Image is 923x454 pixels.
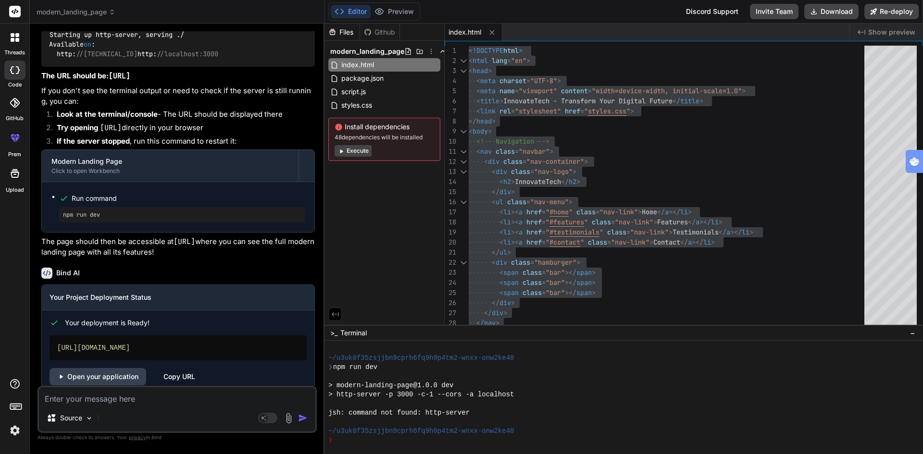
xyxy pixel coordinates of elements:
span: = [523,157,526,166]
span: >< [511,218,519,226]
span: = [588,86,592,95]
span: = [542,238,546,246]
span: < [476,76,480,85]
div: Github [360,27,399,37]
span: //localhost:3000 [157,50,218,59]
span: "stylesheet" [515,107,561,115]
div: [URL][DOMAIN_NAME] [50,335,307,360]
div: Click to collapse the range. [457,66,470,76]
span: < [484,157,488,166]
span: = [580,107,584,115]
span: "nav-menu" [530,197,569,206]
span: class [503,157,523,166]
span: div [492,308,503,317]
span: > [749,228,753,236]
div: Click to collapse the range. [457,197,470,207]
span: < [499,218,503,226]
span: class [511,258,530,267]
strong: If the server stopped [57,136,130,146]
span: html [503,46,519,55]
span: </ [469,117,476,125]
span: = [526,197,530,206]
span: InnovateTech - Transform Your Digital Future [503,97,673,105]
span: li [503,228,511,236]
span: " [584,218,588,226]
strong: Look at the terminal/console [57,110,158,119]
span: </ [673,97,680,105]
span: </ [484,308,492,317]
span: < [499,278,503,287]
span: li [503,238,511,246]
span: = [542,218,546,226]
span: //[TECHNICAL_ID] [76,50,137,59]
span: name [499,86,515,95]
span: < [492,167,496,176]
p: The page should then be accessible at where you can see the full modern landing page with all its... [41,236,315,258]
div: Click to collapse the range. [457,126,470,136]
span: #contact [549,238,580,246]
span: span [576,268,592,277]
span: styles.css [588,107,626,115]
span: head [476,117,492,125]
div: Click to collapse the range. [457,147,470,157]
span: Contact [653,238,680,246]
span: Install dependencies [335,122,434,132]
span: meta [480,86,496,95]
span: > [549,147,553,156]
span: #home [549,208,569,216]
span: li [503,208,511,216]
span: head [473,66,488,75]
span: class [592,218,611,226]
span: " [546,218,549,226]
span: >_ [330,328,337,338]
div: 12 [445,157,456,167]
span: class [511,167,530,176]
span: < [476,147,480,156]
pre: npm run dev [63,211,301,219]
span: " [569,208,573,216]
span: = [542,228,546,236]
span: </ [688,218,696,226]
span: html [473,56,488,65]
span: > [699,97,703,105]
span: li [680,208,688,216]
div: 16 [445,197,456,207]
span: "bar" [546,268,565,277]
span: = [611,218,615,226]
span: li [711,218,719,226]
span: index.html [449,27,481,37]
span: > [669,228,673,236]
span: "navbar" [519,147,549,156]
span: "width=device-width, initial-scale=1.0" [592,86,742,95]
span: − [910,328,915,338]
h3: Your Project Deployment Status [50,293,307,302]
div: 5 [445,86,456,96]
span: ></ [692,238,703,246]
span: > [503,308,507,317]
span: href [526,228,542,236]
div: 22 [445,258,456,268]
span: div [499,187,511,196]
span: > [573,167,576,176]
span: </ [719,228,726,236]
code: Starting up http-server, serving ./ Available : http: http: [49,30,219,60]
span: >< [511,238,519,246]
span: li [503,218,511,226]
span: > [592,288,596,297]
div: Click to open Workbench [51,167,289,175]
span: index.html [340,59,375,71]
span: > [519,46,523,55]
span: charset [499,76,526,85]
div: 24 [445,278,456,288]
span: </ [492,248,499,257]
span: body [473,127,488,135]
span: span [503,278,519,287]
span: > [569,197,573,206]
span: "bar" [546,278,565,287]
code: [URL] [100,123,122,133]
div: Files [324,27,360,37]
span: <!DOCTYPE [469,46,503,55]
a: Open your application [50,368,146,385]
span: ></ [565,278,576,287]
div: Modern Landing Page [51,157,289,166]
